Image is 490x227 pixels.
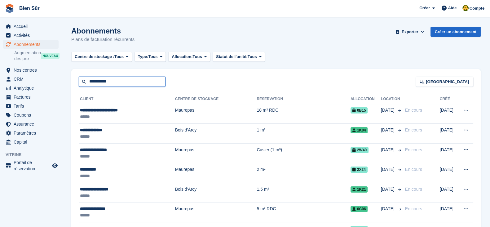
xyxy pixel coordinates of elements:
span: [DATE] [381,147,396,153]
span: Type: [138,54,148,60]
span: En cours [405,167,422,172]
h1: Abonnements [71,27,135,35]
a: menu [3,138,59,146]
a: menu [3,159,59,172]
span: Statut de l'unité: [216,54,247,60]
span: Tous [192,54,202,60]
span: [GEOGRAPHIC_DATA] [426,79,469,85]
span: 1K21 [351,186,368,193]
img: Fatima Kelaaoui [462,5,469,11]
span: Abonnements [14,40,51,49]
span: En cours [405,147,422,152]
th: Location [381,94,403,104]
td: Maurepas [175,163,257,183]
span: 2W40 [351,147,369,153]
span: Portail de réservation [14,159,51,172]
span: Nos centres [14,66,51,74]
td: [DATE] [440,163,457,183]
a: menu [3,84,59,92]
a: menu [3,40,59,49]
span: Allocation: [172,54,192,60]
span: Tous [114,54,124,60]
td: Maurepas [175,143,257,163]
span: Tous [148,54,157,60]
span: En cours [405,108,422,113]
span: 1K04 [351,127,368,133]
button: Allocation: Tous [168,52,210,62]
span: 2X24 [351,167,368,173]
th: Créé [440,94,457,104]
a: Boutique d'aperçu [51,162,59,169]
span: Activités [14,31,51,40]
button: Type: Tous [135,52,166,62]
a: menu [3,120,59,128]
a: menu [3,75,59,83]
button: Exporter [395,27,426,37]
td: [DATE] [440,104,457,124]
span: 0C06 [351,206,368,212]
th: Centre de stockage [175,94,257,104]
span: Paramètres [14,129,51,137]
span: Compte [470,5,484,11]
a: Bien Sûr [17,3,42,13]
th: Client [79,94,175,104]
td: 1,5 m² [257,183,350,203]
span: CRM [14,75,51,83]
span: Centre de stockage : [75,54,114,60]
a: menu [3,31,59,40]
td: [DATE] [440,124,457,144]
td: [DATE] [440,143,457,163]
td: Bois d'Arcy [175,183,257,203]
span: 0B15 [351,107,368,113]
span: [DATE] [381,186,396,193]
a: Augmentation des prix NOUVEAU [14,50,59,62]
a: menu [3,102,59,110]
span: Assurance [14,120,51,128]
span: [DATE] [381,166,396,173]
a: menu [3,129,59,137]
td: Bois d'Arcy [175,124,257,144]
span: Créer [419,5,430,11]
span: En cours [405,206,422,211]
td: Maurepas [175,104,257,124]
span: En cours [405,187,422,192]
a: menu [3,93,59,101]
span: [DATE] [381,127,396,133]
span: Tarifs [14,102,51,110]
td: Maurepas [175,203,257,222]
a: menu [3,66,59,74]
span: [DATE] [381,206,396,212]
span: Factures [14,93,51,101]
td: 18 m² RDC [257,104,350,124]
div: NOUVEAU [41,53,60,59]
td: [DATE] [440,203,457,222]
span: Coupons [14,111,51,119]
td: [DATE] [440,183,457,203]
span: Exporter [402,29,418,35]
span: Augmentation des prix [14,50,41,62]
td: Casier (1 m³) [257,143,350,163]
span: Tous [248,54,257,60]
img: stora-icon-8386f47178a22dfd0bd8f6a31ec36ba5ce8667c1dd55bd0f319d3a0aa187defe.svg [5,4,14,13]
td: 5 m² RDC [257,203,350,222]
td: 2 m² [257,163,350,183]
a: menu [3,22,59,31]
td: 1 m² [257,124,350,144]
button: Centre de stockage : Tous [71,52,132,62]
th: Allocation [351,94,381,104]
span: Vitrine [6,152,62,158]
span: Aide [448,5,457,11]
th: Réservation [257,94,350,104]
span: Accueil [14,22,51,31]
a: menu [3,111,59,119]
button: Statut de l'unité: Tous [213,52,265,62]
span: Capital [14,138,51,146]
span: En cours [405,127,422,132]
p: Plans de facturation récurrents [71,36,135,43]
span: [DATE] [381,107,396,113]
a: Créer un abonnement [430,27,481,37]
span: Analytique [14,84,51,92]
